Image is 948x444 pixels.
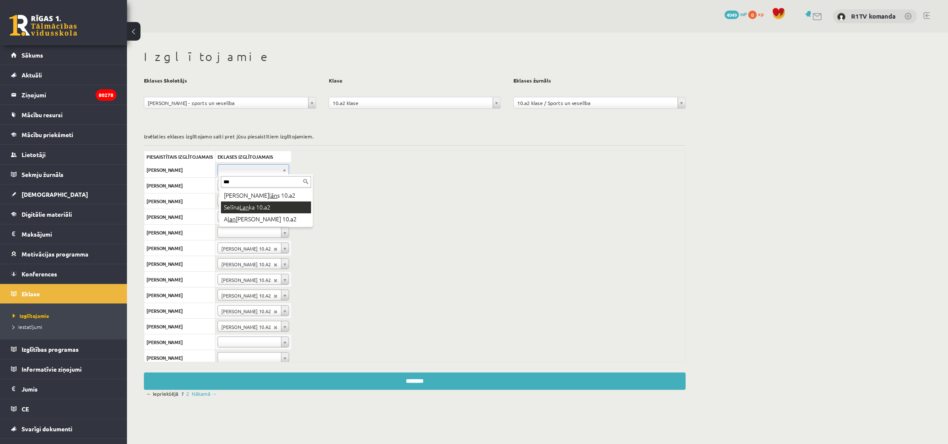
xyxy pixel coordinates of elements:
div: Selīna ka 10.a2 [221,201,311,213]
div: A [PERSON_NAME] 10.a2 [221,213,311,225]
span: lān [269,191,277,199]
span: Lan [240,203,249,211]
span: lan [228,215,236,223]
div: [PERSON_NAME] s 10.a2 [221,190,311,201]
